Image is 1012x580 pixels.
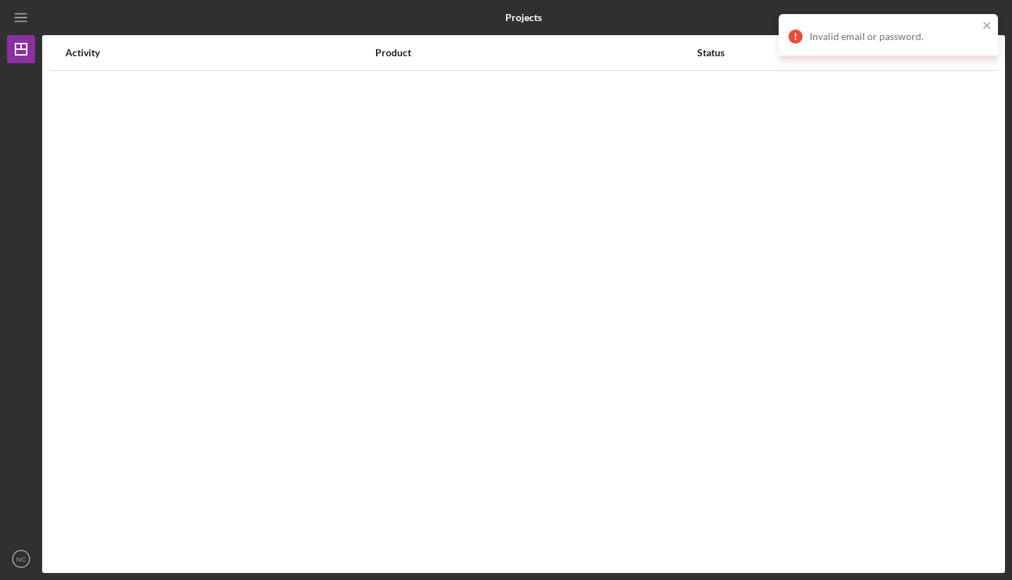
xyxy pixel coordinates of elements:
b: Projects [505,12,542,23]
button: close [982,20,992,33]
div: Product [375,47,696,58]
div: Status [697,47,945,58]
div: Activity [65,47,374,58]
text: NC [16,555,26,563]
div: Invalid email or password. [810,31,978,42]
button: NC [7,545,35,573]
